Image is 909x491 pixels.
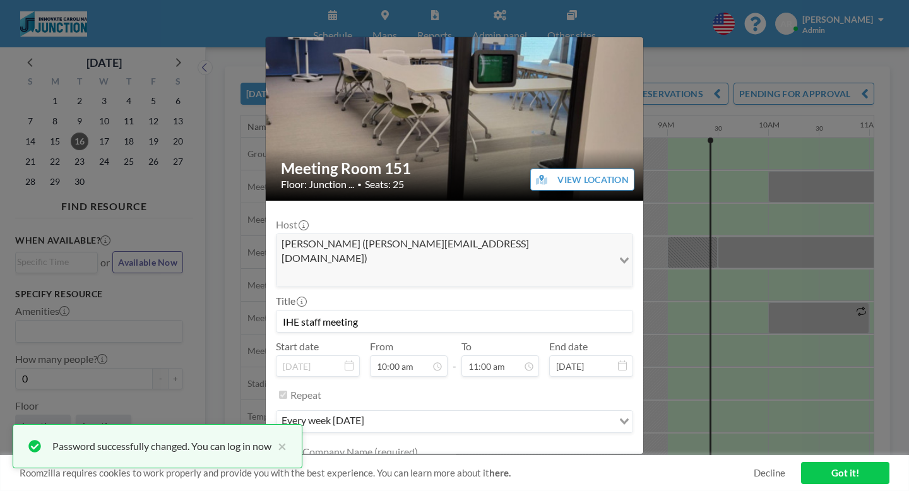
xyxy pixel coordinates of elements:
label: Team/Company Name (required) [276,446,418,458]
input: Search for option [278,268,612,284]
label: End date [549,340,588,353]
label: Repeat [290,389,321,401]
label: From [370,340,393,353]
span: [PERSON_NAME] ([PERSON_NAME][EMAIL_ADDRESS][DOMAIN_NAME]) [279,237,610,265]
input: Search for option [368,413,612,430]
a: Decline [754,467,785,479]
div: Password successfully changed. You can log in now [52,439,271,454]
h2: Meeting Room 151 [281,159,629,178]
span: every week [DATE] [279,413,367,430]
span: Roomzilla requires cookies to work properly and provide you with the best experience. You can lea... [20,467,754,479]
div: Search for option [276,234,633,287]
button: close [271,439,287,454]
label: Host [276,218,307,231]
label: To [461,340,472,353]
img: 537.jpg [266,13,645,203]
span: • [357,180,362,189]
input: (No title) [276,311,633,332]
label: Start date [276,340,319,353]
label: Title [276,295,306,307]
a: here. [489,467,511,478]
span: Seats: 25 [365,178,404,191]
span: - [453,345,456,372]
div: Search for option [276,411,633,432]
button: VIEW LOCATION [530,169,634,191]
span: Floor: Junction ... [281,178,354,191]
a: Got it! [801,462,889,484]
